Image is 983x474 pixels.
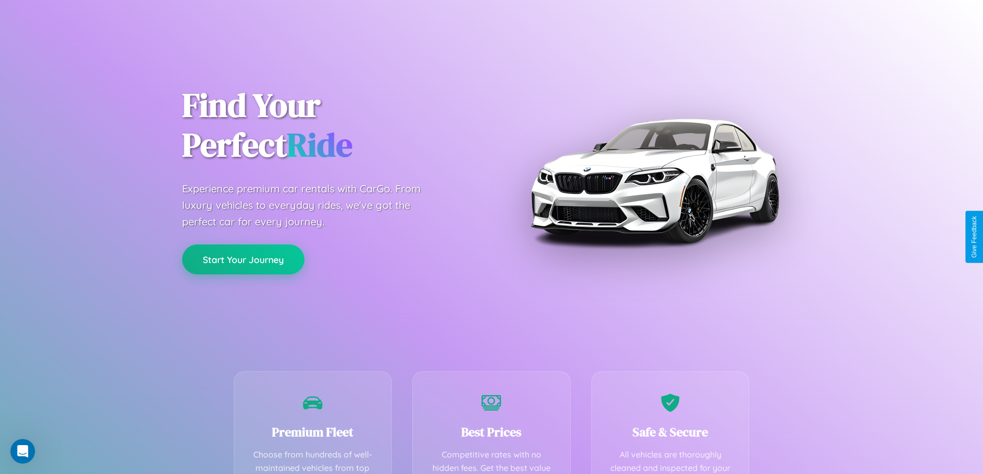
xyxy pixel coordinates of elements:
button: Start Your Journey [182,244,304,274]
h3: Best Prices [428,423,555,440]
p: Experience premium car rentals with CarGo. From luxury vehicles to everyday rides, we've got the ... [182,181,440,230]
span: Ride [287,122,352,167]
img: Premium BMW car rental vehicle [525,52,783,309]
iframe: Intercom live chat [10,439,35,464]
h3: Safe & Secure [607,423,734,440]
h3: Premium Fleet [250,423,376,440]
h1: Find Your Perfect [182,86,476,165]
div: Give Feedback [971,216,978,258]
